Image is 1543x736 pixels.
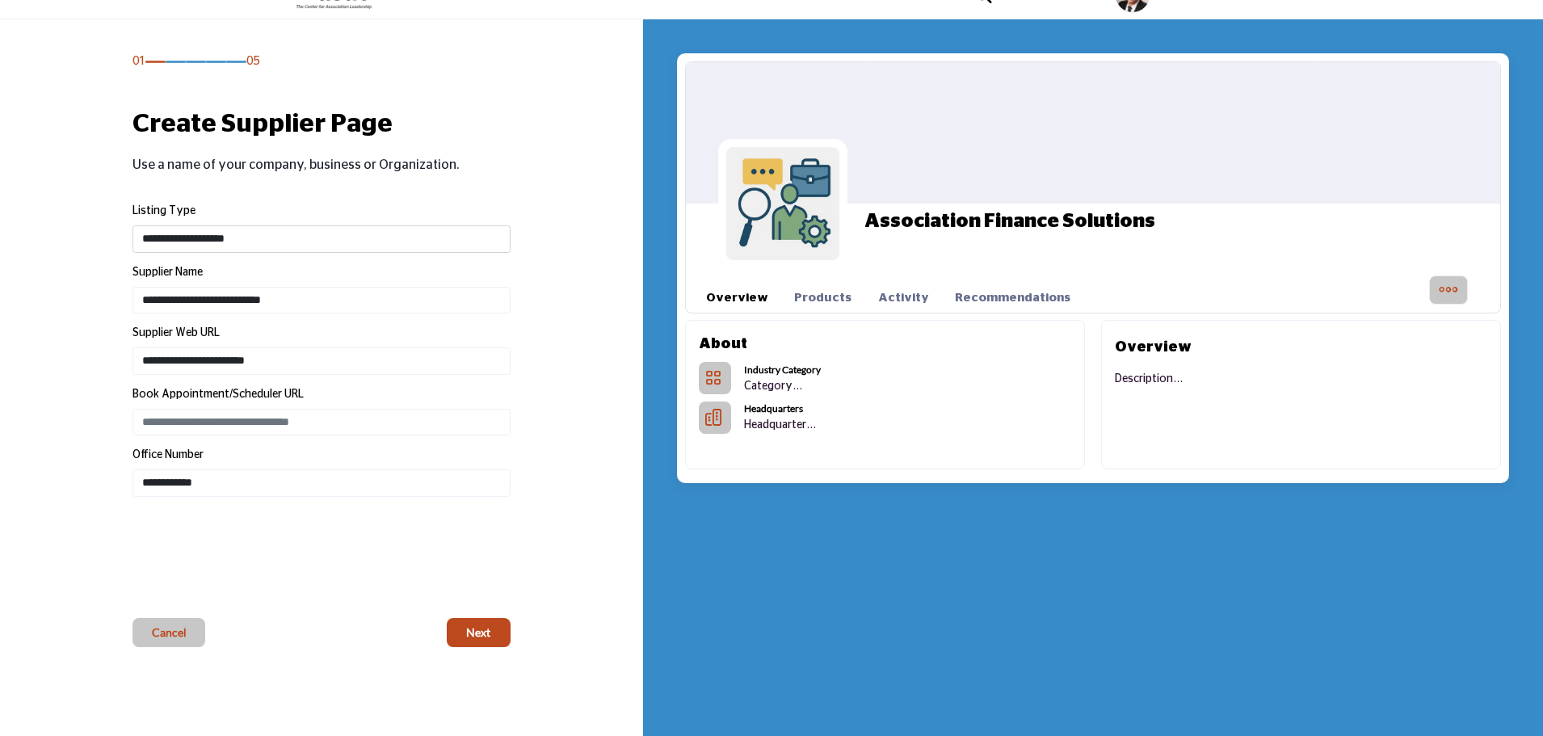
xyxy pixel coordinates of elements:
[744,418,816,434] p: Headquarter...
[132,409,511,436] input: Enter Book Appointment/Scheduler URL
[878,289,929,308] a: Activity
[699,334,747,355] h2: About
[744,379,821,395] p: Category...
[132,155,460,175] p: Use a name of your company, business or Organization.
[744,402,803,414] b: Headquarters
[132,447,204,464] label: Office Number
[955,289,1070,308] a: Recommendations
[744,364,821,376] b: Industry Category
[447,618,511,647] button: Next
[132,203,196,220] label: Listing Type
[726,147,839,260] img: Logo
[132,386,304,403] label: Book Appointment/Scheduler URL
[132,325,220,342] label: Supplier Web URL
[132,347,511,375] input: Enter Supplier Web URL
[132,264,203,281] label: Supplier Name
[686,62,1500,204] img: Cover Image
[706,289,768,308] a: Overview
[1429,275,1468,305] button: More Options
[1115,372,1183,388] p: Description...
[132,469,511,497] input: Enter Office Number Include country code e.g. +1.987.654.3210
[132,53,145,70] span: 01
[246,53,259,70] span: 05
[132,104,393,143] h1: Create Supplier Page
[152,625,187,641] span: Cancel
[699,362,731,394] button: Categories List
[864,207,1155,236] h1: Association Finance Solutions
[466,625,490,641] span: Next
[1115,337,1192,359] h2: Overview
[794,289,851,308] a: Products
[132,618,205,647] button: Cancel
[699,402,731,434] button: HeadQuarters
[132,287,511,314] input: Enter Supplier Name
